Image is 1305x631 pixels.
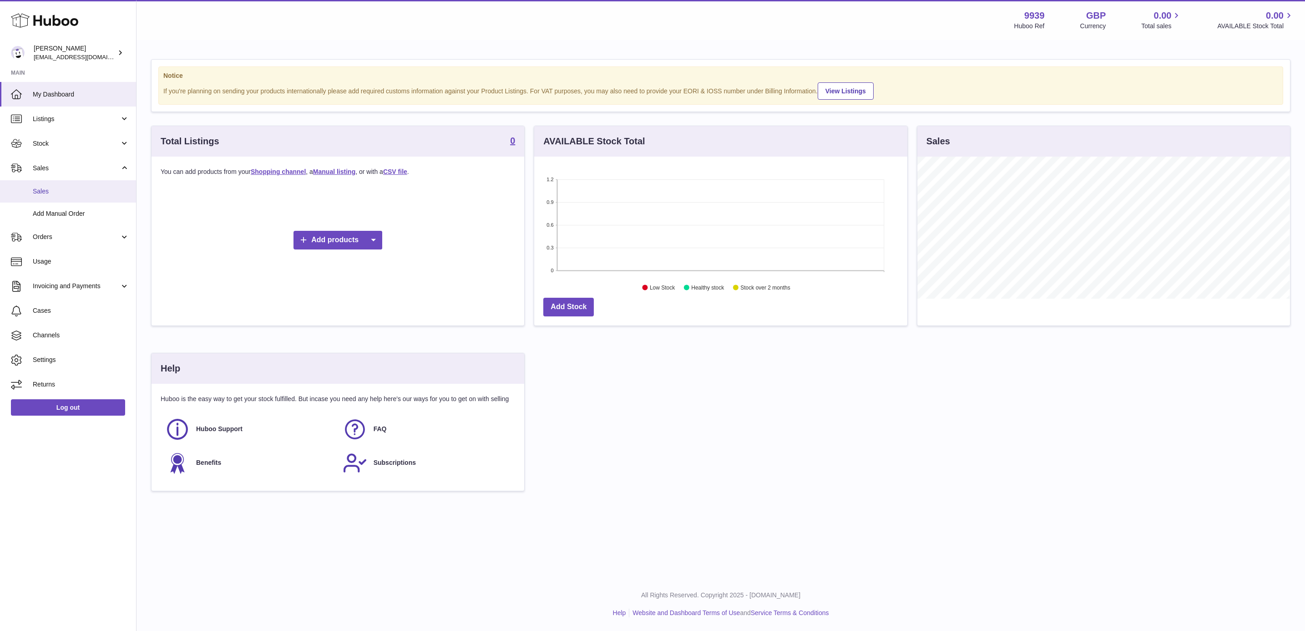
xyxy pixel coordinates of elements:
[692,285,725,291] text: Healthy stock
[33,306,129,315] span: Cases
[33,233,120,241] span: Orders
[196,425,243,433] span: Huboo Support
[1080,22,1106,31] div: Currency
[33,380,129,389] span: Returns
[547,199,554,205] text: 0.9
[1217,10,1294,31] a: 0.00 AVAILABLE Stock Total
[1014,22,1045,31] div: Huboo Ref
[629,609,829,617] li: and
[343,417,511,442] a: FAQ
[34,53,134,61] span: [EMAIL_ADDRESS][DOMAIN_NAME]
[196,458,221,467] span: Benefits
[1141,10,1182,31] a: 0.00 Total sales
[33,187,129,196] span: Sales
[161,168,515,176] p: You can add products from your , a , or with a .
[165,451,334,475] a: Benefits
[632,609,740,616] a: Website and Dashboard Terms of Use
[510,136,515,147] a: 0
[33,139,120,148] span: Stock
[161,395,515,403] p: Huboo is the easy way to get your stock fulfilled. But incase you need any help here's our ways f...
[650,285,675,291] text: Low Stock
[11,399,125,416] a: Log out
[510,136,515,145] strong: 0
[751,609,829,616] a: Service Terms & Conditions
[613,609,626,616] a: Help
[547,245,554,250] text: 0.3
[374,425,387,433] span: FAQ
[1154,10,1172,22] span: 0.00
[161,135,219,148] h3: Total Listings
[547,222,554,228] text: 0.6
[818,82,874,100] a: View Listings
[34,44,116,61] div: [PERSON_NAME]
[144,591,1298,600] p: All Rights Reserved. Copyright 2025 - [DOMAIN_NAME]
[33,331,129,340] span: Channels
[1141,22,1182,31] span: Total sales
[33,209,129,218] span: Add Manual Order
[383,168,407,175] a: CSV file
[1086,10,1106,22] strong: GBP
[1024,10,1045,22] strong: 9939
[374,458,416,467] span: Subscriptions
[33,90,129,99] span: My Dashboard
[313,168,355,175] a: Manual listing
[543,298,594,316] a: Add Stock
[33,257,129,266] span: Usage
[251,168,306,175] a: Shopping channel
[163,71,1278,80] strong: Notice
[1217,22,1294,31] span: AVAILABLE Stock Total
[165,417,334,442] a: Huboo Support
[11,46,25,60] img: internalAdmin-9939@internal.huboo.com
[543,135,645,148] h3: AVAILABLE Stock Total
[33,115,120,123] span: Listings
[926,135,950,148] h3: Sales
[33,356,129,364] span: Settings
[161,362,180,375] h3: Help
[293,231,382,249] a: Add products
[33,282,120,290] span: Invoicing and Payments
[547,177,554,182] text: 1.2
[33,164,120,173] span: Sales
[163,81,1278,100] div: If you're planning on sending your products internationally please add required customs informati...
[1266,10,1284,22] span: 0.00
[741,285,790,291] text: Stock over 2 months
[343,451,511,475] a: Subscriptions
[551,268,554,273] text: 0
